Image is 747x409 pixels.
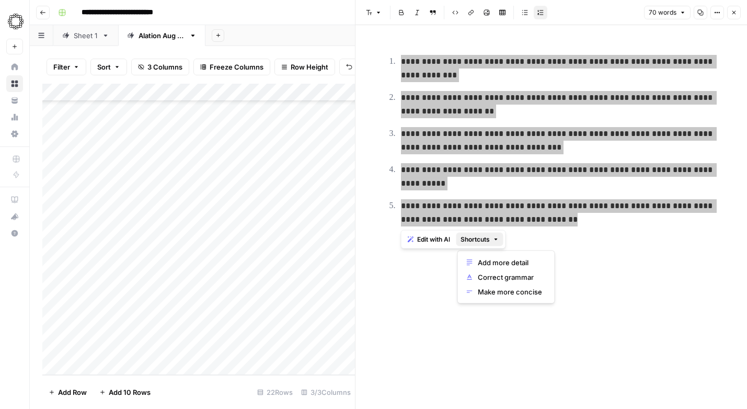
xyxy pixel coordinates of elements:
button: Workspace: Omniscient [6,8,23,35]
span: Make more concise [478,287,542,297]
button: Sort [90,59,127,75]
span: Edit with AI [417,235,450,244]
span: Add 10 Rows [109,387,151,397]
span: Row Height [291,62,328,72]
span: Sort [97,62,111,72]
div: Sheet 1 [74,30,98,41]
a: Alation [DATE] [118,25,205,46]
a: AirOps Academy [6,191,23,208]
span: Add Row [58,387,87,397]
a: Your Data [6,92,23,109]
span: Shortcuts [461,235,490,244]
div: 22 Rows [253,384,297,401]
button: Shortcuts [456,233,503,246]
img: Omniscient Logo [6,12,25,31]
span: Add more detail [478,257,542,268]
a: Usage [6,109,23,126]
div: Alation [DATE] [139,30,185,41]
button: What's new? [6,208,23,225]
button: Filter [47,59,86,75]
button: 3 Columns [131,59,189,75]
span: Correct grammar [478,272,542,282]
span: Filter [53,62,70,72]
button: 70 words [644,6,691,19]
button: Add 10 Rows [93,384,157,401]
span: 70 words [649,8,676,17]
button: Help + Support [6,225,23,242]
button: Add Row [42,384,93,401]
a: Home [6,59,23,75]
button: Edit with AI [404,233,454,246]
a: Browse [6,75,23,92]
a: Settings [6,126,23,142]
a: Sheet 1 [53,25,118,46]
div: 3/3 Columns [297,384,355,401]
span: Freeze Columns [210,62,263,72]
div: What's new? [7,209,22,224]
div: Shortcuts [457,251,555,304]
span: 3 Columns [147,62,182,72]
button: Row Height [274,59,335,75]
button: Freeze Columns [193,59,270,75]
